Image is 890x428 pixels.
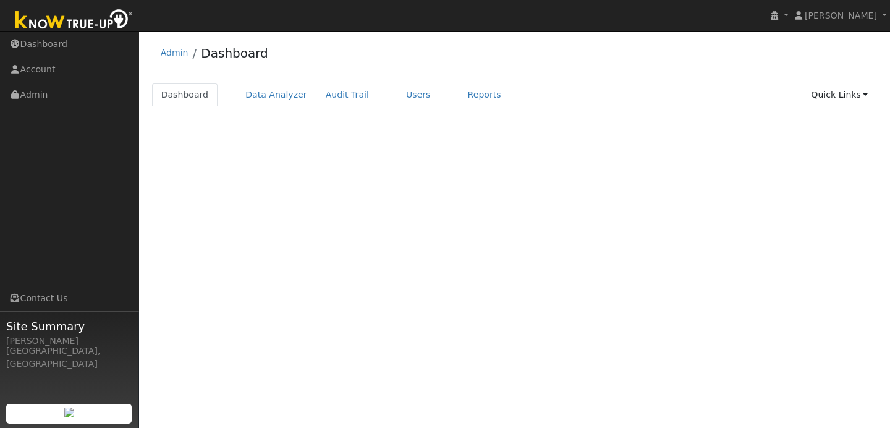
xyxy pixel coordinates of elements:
a: Dashboard [201,46,268,61]
span: [PERSON_NAME] [805,11,877,20]
span: Site Summary [6,318,132,335]
img: retrieve [64,408,74,417]
a: Data Analyzer [236,83,316,106]
a: Admin [161,48,189,58]
div: [PERSON_NAME] [6,335,132,348]
img: Know True-Up [9,7,139,35]
a: Users [397,83,440,106]
a: Dashboard [152,83,218,106]
div: [GEOGRAPHIC_DATA], [GEOGRAPHIC_DATA] [6,345,132,370]
a: Quick Links [802,83,877,106]
a: Audit Trail [316,83,378,106]
a: Reports [459,83,511,106]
